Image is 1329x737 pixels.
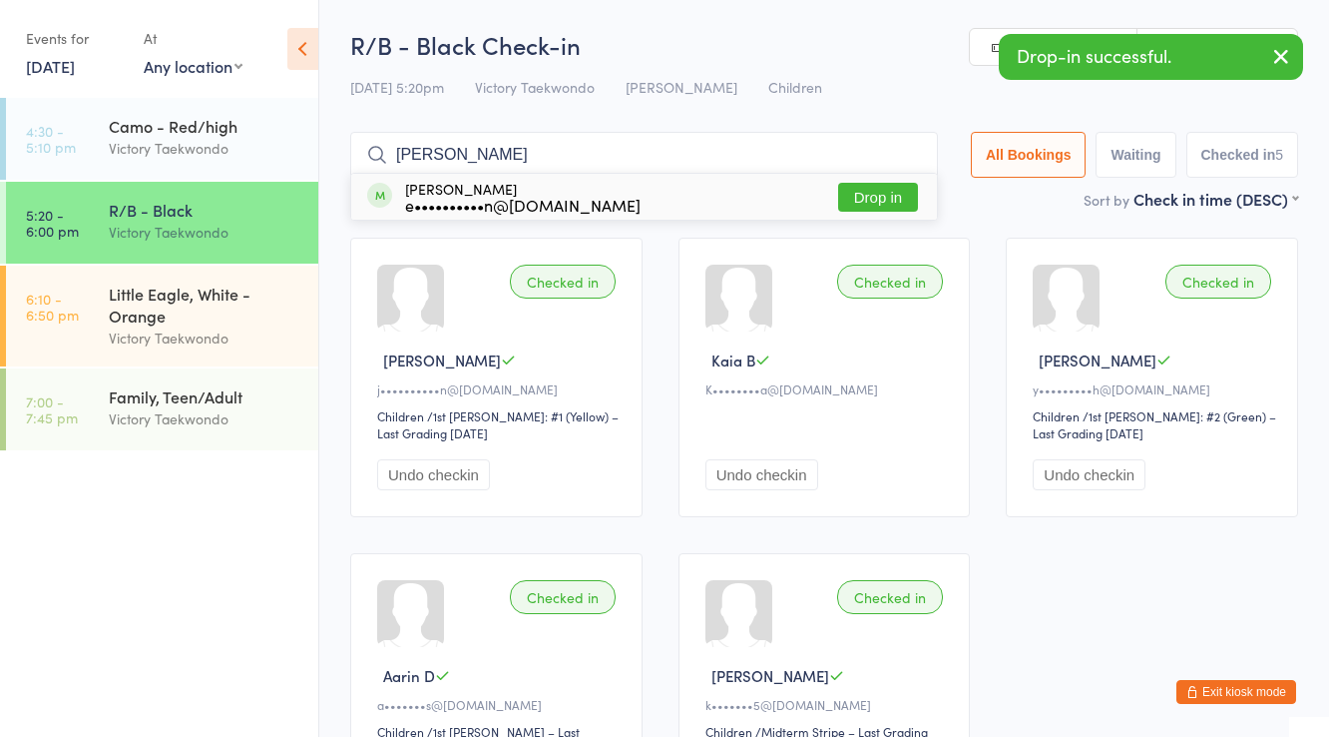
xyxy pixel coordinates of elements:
[711,665,829,686] span: [PERSON_NAME]
[626,77,737,97] span: [PERSON_NAME]
[383,350,501,370] span: [PERSON_NAME]
[1033,380,1277,397] div: y•••••••••h@[DOMAIN_NAME]
[109,385,301,407] div: Family, Teen/Adult
[377,696,622,713] div: a•••••••s@[DOMAIN_NAME]
[510,265,616,299] div: Checked in
[144,22,242,55] div: At
[1165,265,1271,299] div: Checked in
[1176,680,1296,704] button: Exit kiosk mode
[109,327,301,350] div: Victory Taekwondo
[6,182,318,264] a: 5:20 -6:00 pmR/B - BlackVictory Taekwondo
[377,407,424,424] div: Children
[109,283,301,327] div: Little Eagle, White - Orange
[109,137,301,160] div: Victory Taekwondo
[837,580,943,614] div: Checked in
[1186,132,1299,178] button: Checked in5
[109,221,301,244] div: Victory Taekwondo
[26,123,76,155] time: 4:30 - 5:10 pm
[838,183,918,212] button: Drop in
[475,77,595,97] span: Victory Taekwondo
[1033,407,1080,424] div: Children
[711,350,755,370] span: Kaia B
[1275,147,1283,163] div: 5
[6,368,318,450] a: 7:00 -7:45 pmFamily, Teen/AdultVictory Taekwondo
[1096,132,1175,178] button: Waiting
[350,28,1298,61] h2: R/B - Black Check-in
[26,22,124,55] div: Events for
[6,266,318,367] a: 6:10 -6:50 pmLittle Eagle, White - OrangeVictory Taekwondo
[405,197,641,213] div: e••••••••••n@[DOMAIN_NAME]
[377,380,622,397] div: j••••••••••n@[DOMAIN_NAME]
[383,665,435,686] span: Aarin D
[109,199,301,221] div: R/B - Black
[705,696,950,713] div: k•••••••5@[DOMAIN_NAME]
[971,132,1087,178] button: All Bookings
[26,291,79,323] time: 6:10 - 6:50 pm
[768,77,822,97] span: Children
[1084,190,1129,210] label: Sort by
[837,265,943,299] div: Checked in
[1033,459,1145,490] button: Undo checkin
[999,34,1303,80] div: Drop-in successful.
[144,55,242,77] div: Any location
[510,580,616,614] div: Checked in
[26,55,75,77] a: [DATE]
[6,98,318,180] a: 4:30 -5:10 pmCamo - Red/highVictory Taekwondo
[1033,407,1276,441] span: / 1st [PERSON_NAME]: #2 (Green) – Last Grading [DATE]
[26,207,79,239] time: 5:20 - 6:00 pm
[405,181,641,213] div: [PERSON_NAME]
[109,407,301,430] div: Victory Taekwondo
[377,407,619,441] span: / 1st [PERSON_NAME]: #1 (Yellow) – Last Grading [DATE]
[26,393,78,425] time: 7:00 - 7:45 pm
[1133,188,1298,210] div: Check in time (DESC)
[705,459,818,490] button: Undo checkin
[1039,350,1156,370] span: [PERSON_NAME]
[350,132,938,178] input: Search
[109,115,301,137] div: Camo - Red/high
[350,77,444,97] span: [DATE] 5:20pm
[705,380,950,397] div: K••••••••a@[DOMAIN_NAME]
[377,459,490,490] button: Undo checkin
